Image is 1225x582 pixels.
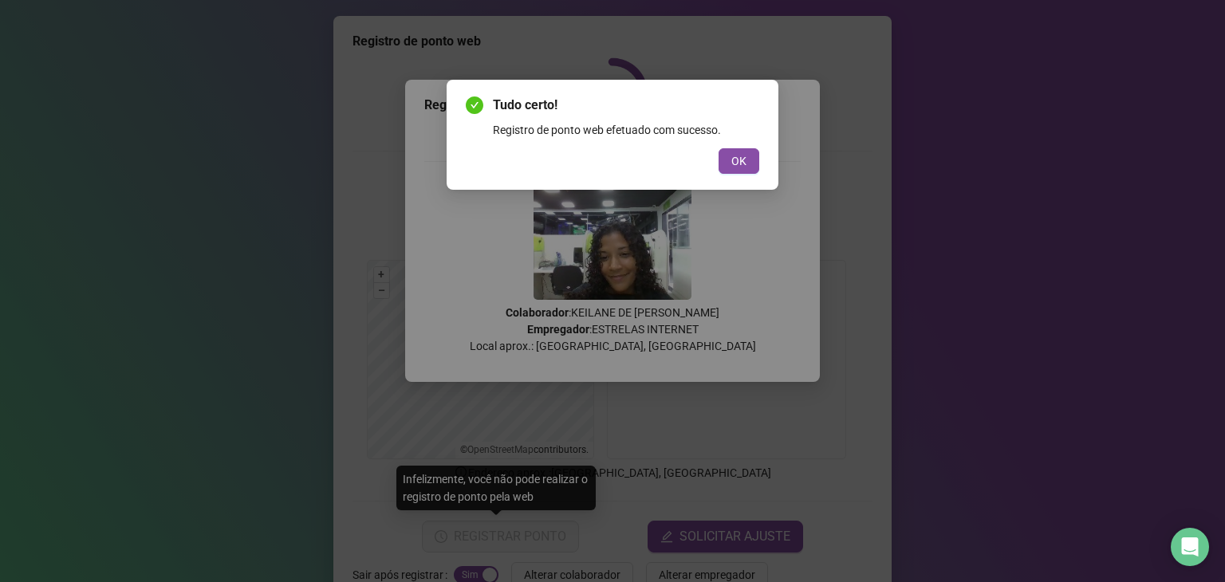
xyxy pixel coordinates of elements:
span: Tudo certo! [493,96,759,115]
span: OK [731,152,746,170]
span: check-circle [466,96,483,114]
div: Registro de ponto web efetuado com sucesso. [493,121,759,139]
div: Open Intercom Messenger [1171,528,1209,566]
button: OK [719,148,759,174]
